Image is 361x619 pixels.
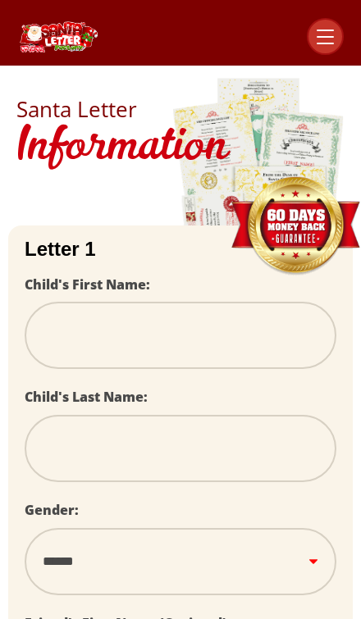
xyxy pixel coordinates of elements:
label: Gender: [25,501,79,519]
label: Child's Last Name: [25,388,148,406]
img: Santa Letter Logo [17,21,99,52]
h1: Information [16,120,345,176]
h2: Santa Letter [16,98,345,120]
img: Money Back Guarantee [230,176,361,276]
h2: Letter 1 [25,238,336,261]
label: Child's First Name: [25,275,150,294]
